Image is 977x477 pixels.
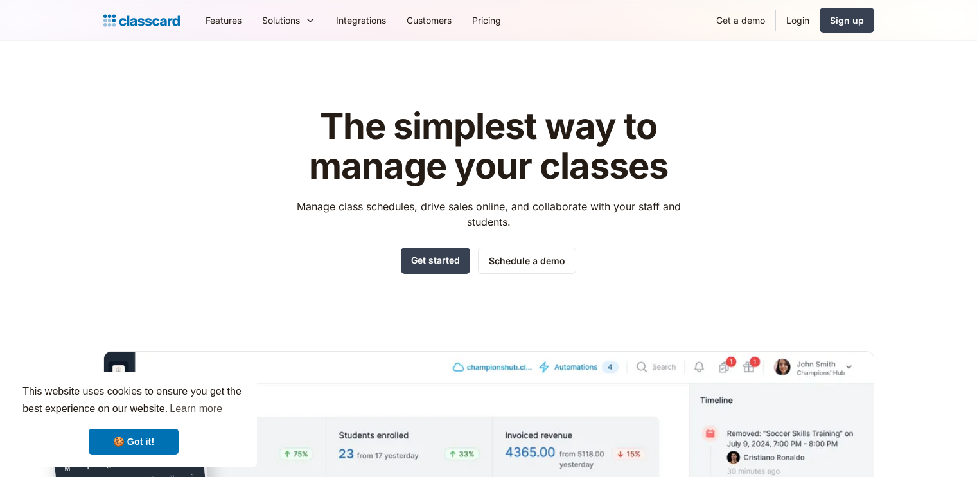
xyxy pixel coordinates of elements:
a: Pricing [462,6,511,35]
p: Manage class schedules, drive sales online, and collaborate with your staff and students. [285,199,692,230]
a: Get started [401,248,470,274]
a: Integrations [326,6,396,35]
a: learn more about cookies [168,399,224,419]
a: Sign up [820,8,874,33]
a: Get a demo [706,6,775,35]
a: Customers [396,6,462,35]
a: Schedule a demo [478,248,576,274]
div: Solutions [262,14,300,27]
div: cookieconsent [10,372,257,467]
a: Logo [103,12,180,30]
h1: The simplest way to manage your classes [285,107,692,186]
div: Sign up [830,14,864,27]
a: Features [195,6,252,35]
div: Solutions [252,6,326,35]
span: This website uses cookies to ensure you get the best experience on our website. [22,384,245,419]
a: Login [776,6,820,35]
a: dismiss cookie message [89,429,179,455]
